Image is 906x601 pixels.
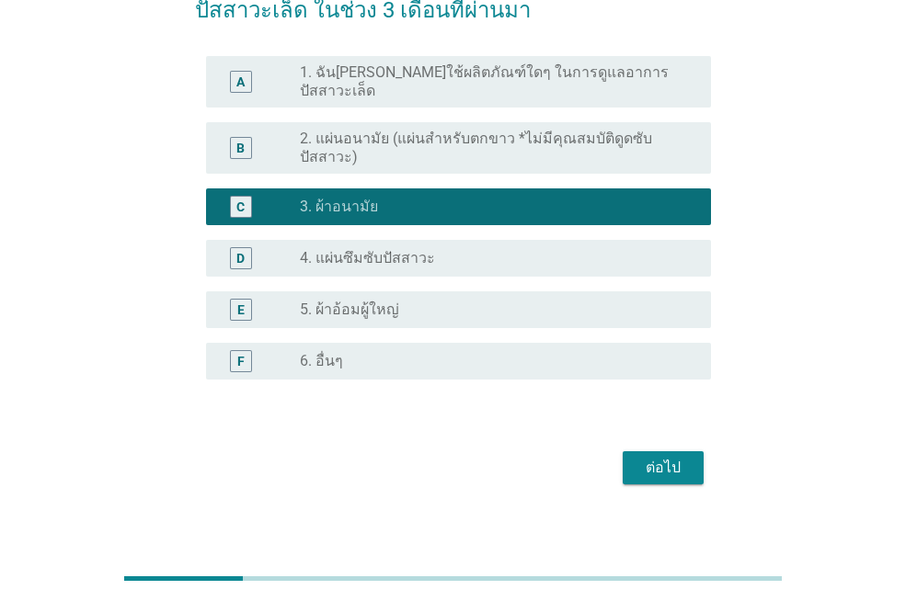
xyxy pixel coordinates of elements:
[236,197,245,216] div: C
[300,130,682,166] label: 2. แผ่นอนามัย (แผ่นสำหรับตกขาว *ไม่มีคุณสมบัติดูดซับปัสสาวะ)
[237,300,245,319] div: E
[300,63,682,100] label: 1. ฉัน[PERSON_NAME]ใช้ผลิตภัณฑ์ใดๆ ในการดูแลอาการปัสสาวะเล็ด
[237,351,245,370] div: F
[236,138,245,157] div: B
[623,451,704,484] button: ต่อไป
[236,72,245,91] div: A
[300,249,435,267] label: 4. แผ่นซึมซับปัสสาวะ
[236,248,245,267] div: D
[300,198,378,216] label: 3. ผ้าอนามัย
[300,352,343,370] label: 6. อื่นๆ
[637,457,689,479] div: ต่อไป
[300,300,399,319] label: 5. ผ้าอ้อมผู้ใหญ่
